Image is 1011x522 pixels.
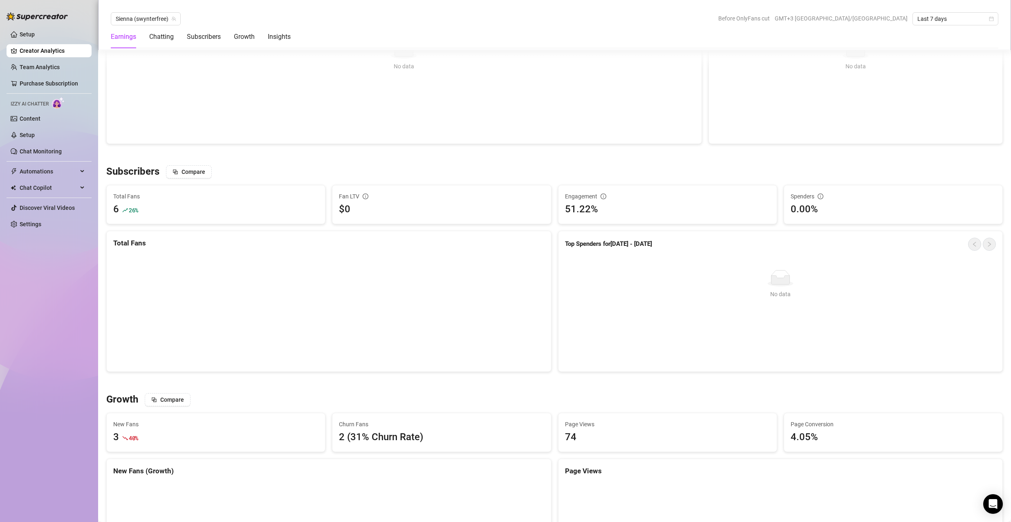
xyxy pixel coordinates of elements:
div: 2 (31% Churn Rate) [339,430,544,445]
img: Chat Copilot [11,185,16,191]
div: Open Intercom Messenger [983,494,1003,514]
div: 3 [113,430,119,445]
span: Compare [160,396,184,403]
img: logo-BBDzfeDw.svg [7,12,68,20]
span: GMT+3 [GEOGRAPHIC_DATA]/[GEOGRAPHIC_DATA] [775,12,908,25]
span: block [173,169,178,175]
div: Chatting [149,32,174,42]
span: block [151,397,157,403]
button: Compare [145,393,191,406]
a: Chat Monitoring [20,148,62,155]
span: info-circle [363,193,368,199]
img: AI Chatter [52,97,65,109]
span: Automations [20,165,78,178]
div: $0 [339,202,544,217]
a: Setup [20,31,35,38]
span: Sienna (swynterfree) [116,13,176,25]
button: Compare [166,165,212,178]
span: calendar [989,16,994,21]
div: Page Views [565,466,996,477]
div: 74 [565,430,576,445]
div: 4.05% [791,430,818,445]
a: Content [20,115,40,122]
div: New Fans (Growth) [113,466,545,477]
a: Discover Viral Videos [20,205,75,211]
h3: Growth [106,393,138,406]
div: No data [719,62,993,71]
span: New Fans [113,420,318,429]
span: rise [122,207,128,213]
div: Engagement [565,192,770,201]
span: 40 % [129,434,138,442]
div: 51.22% [565,202,770,217]
span: Page Views [565,420,770,429]
a: Team Analytics [20,64,60,70]
span: Before OnlyFans cut [718,12,770,25]
span: info-circle [818,193,823,199]
div: 6 [113,202,119,217]
div: No data [117,62,692,71]
span: 26 % [129,206,138,214]
div: Subscribers [187,32,221,42]
div: Growth [234,32,255,42]
a: Setup [20,132,35,138]
span: info-circle [601,193,606,199]
span: Total Fans [113,192,318,201]
span: Chat Copilot [20,181,78,194]
span: fall [122,435,128,441]
a: Purchase Subscription [20,80,78,87]
span: Last 7 days [917,13,993,25]
div: Insights [268,32,291,42]
span: team [171,16,176,21]
div: No data [568,290,993,299]
div: Fan LTV [339,192,544,201]
div: Spenders [791,192,996,201]
div: Earnings [111,32,136,42]
h3: Subscribers [106,165,159,178]
div: Total Fans [113,238,545,249]
span: Page Conversion [791,420,996,429]
span: Churn Fans [339,420,544,429]
div: 0.00% [791,202,996,217]
article: Top Spenders for [DATE] - [DATE] [565,239,652,249]
span: Izzy AI Chatter [11,100,49,108]
a: Creator Analytics [20,44,85,57]
a: Settings [20,221,41,227]
span: thunderbolt [11,168,17,175]
span: Compare [182,169,205,175]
